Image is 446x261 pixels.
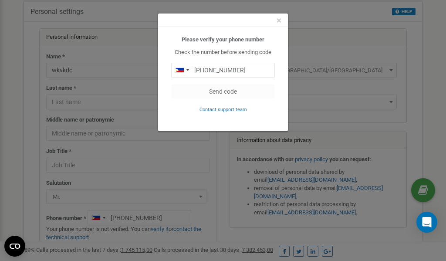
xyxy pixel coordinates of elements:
div: Open Intercom Messenger [416,212,437,233]
span: × [277,15,281,26]
b: Please verify your phone number [182,36,264,43]
button: Close [277,16,281,25]
div: Telephone country code [172,63,192,77]
a: Contact support team [199,106,247,112]
button: Send code [171,84,275,99]
p: Check the number before sending code [171,48,275,57]
input: 0905 123 4567 [171,63,275,78]
button: Open CMP widget [4,236,25,257]
small: Contact support team [199,107,247,112]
